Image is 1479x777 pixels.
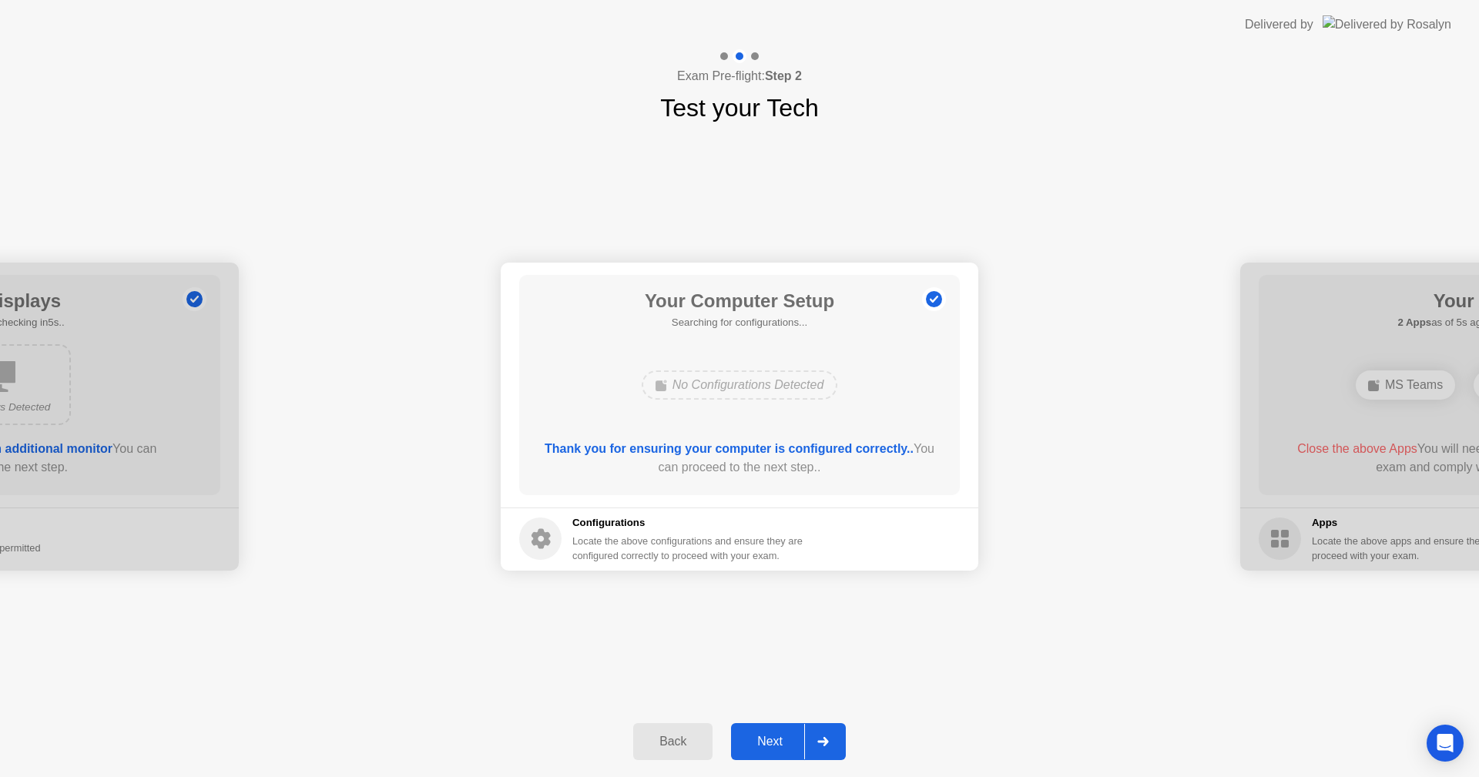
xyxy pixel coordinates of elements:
h1: Your Computer Setup [645,287,834,315]
h5: Configurations [572,515,806,531]
div: No Configurations Detected [642,370,838,400]
div: You can proceed to the next step.. [542,440,938,477]
button: Back [633,723,713,760]
h4: Exam Pre-flight: [677,67,802,85]
div: Locate the above configurations and ensure they are configured correctly to proceed with your exam. [572,534,806,563]
h1: Test your Tech [660,89,819,126]
b: Thank you for ensuring your computer is configured correctly.. [545,442,914,455]
h5: Searching for configurations... [645,315,834,330]
div: Next [736,735,804,749]
div: Back [638,735,708,749]
div: Delivered by [1245,15,1313,34]
b: Step 2 [765,69,802,82]
img: Delivered by Rosalyn [1323,15,1451,33]
div: Open Intercom Messenger [1427,725,1464,762]
button: Next [731,723,846,760]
